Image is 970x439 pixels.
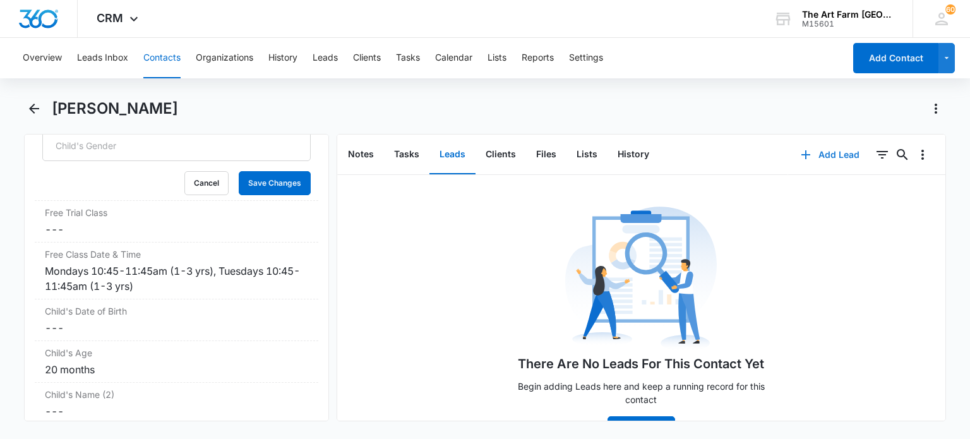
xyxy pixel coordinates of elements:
[143,38,181,78] button: Contacts
[184,171,229,195] button: Cancel
[45,320,308,335] dd: ---
[45,388,308,401] label: Child's Name (2)
[435,38,472,78] button: Calendar
[566,135,608,174] button: Lists
[488,38,506,78] button: Lists
[35,201,318,243] div: Free Trial Class---
[396,38,420,78] button: Tasks
[196,38,253,78] button: Organizations
[45,362,308,377] div: 20 months
[569,38,603,78] button: Settings
[23,38,62,78] button: Overview
[268,38,297,78] button: History
[892,145,913,165] button: Search...
[313,38,338,78] button: Leads
[45,206,308,219] label: Free Trial Class
[353,38,381,78] button: Clients
[518,354,764,373] h1: There Are No Leads For This Contact Yet
[35,383,318,424] div: Child's Name (2)---
[384,135,429,174] button: Tasks
[35,341,318,383] div: Child's Age20 months
[508,380,774,406] p: Begin adding Leads here and keep a running record for this contact
[853,43,938,73] button: Add Contact
[97,11,123,25] span: CRM
[45,304,308,318] label: Child's Date of Birth
[239,171,311,195] button: Save Changes
[522,38,554,78] button: Reports
[429,135,476,174] button: Leads
[913,145,933,165] button: Overflow Menu
[24,99,44,119] button: Back
[45,222,308,237] dd: ---
[35,299,318,341] div: Child's Date of Birth---
[45,404,308,419] dd: ---
[788,140,872,170] button: Add Lead
[45,263,308,294] div: Mondays 10:45-11:45am (1-3 yrs), Tuesdays 10:45-11:45am (1-3 yrs)
[802,9,894,20] div: account name
[872,145,892,165] button: Filters
[35,243,318,299] div: Free Class Date & TimeMondays 10:45-11:45am (1-3 yrs), Tuesdays 10:45-11:45am (1-3 yrs)
[945,4,955,15] div: notifications count
[45,346,308,359] label: Child's Age
[52,99,178,118] h1: [PERSON_NAME]
[945,4,955,15] span: 60
[926,99,946,119] button: Actions
[45,248,308,261] label: Free Class Date & Time
[77,38,128,78] button: Leads Inbox
[565,203,717,354] img: No Data
[338,135,384,174] button: Notes
[802,20,894,28] div: account id
[42,131,310,161] input: Child's Gender
[526,135,566,174] button: Files
[608,135,659,174] button: History
[476,135,526,174] button: Clients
